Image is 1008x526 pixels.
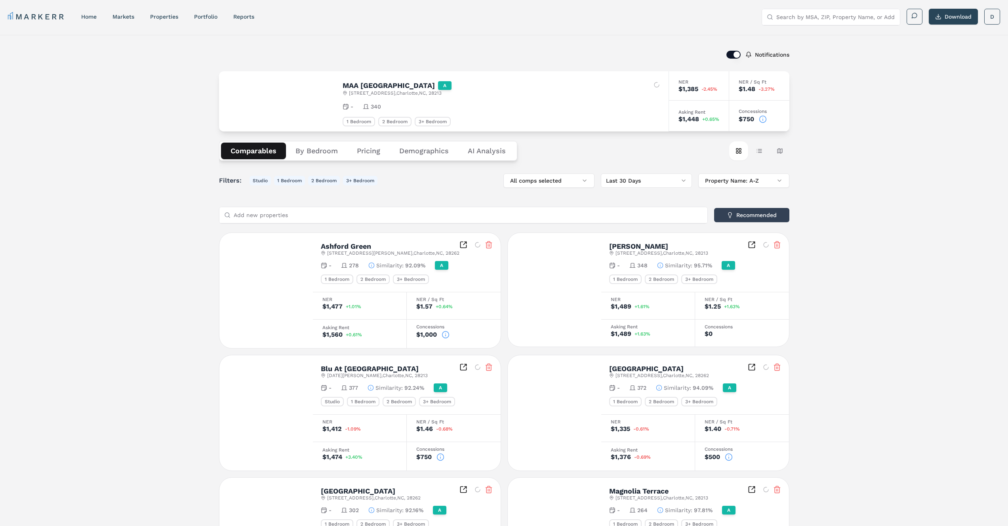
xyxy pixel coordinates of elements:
div: $1,376 [611,454,631,460]
span: [STREET_ADDRESS] , Charlotte , NC , 28262 [615,372,709,379]
button: Recommended [714,208,789,222]
div: 2 Bedroom [383,397,416,406]
div: 3+ Bedroom [681,397,717,406]
div: $1,477 [322,303,343,310]
button: Pricing [347,143,390,159]
a: properties [150,13,178,20]
span: Filters: [219,176,246,185]
div: $1.48 [739,86,755,92]
span: 348 [637,261,648,269]
div: NER / Sq Ft [739,80,780,84]
span: 94.09% [693,384,713,392]
span: 377 [349,384,358,392]
span: Similarity : [375,384,403,392]
button: 3+ Bedroom [343,176,377,185]
button: D [984,9,1000,25]
span: -2.45% [701,87,717,91]
span: 302 [349,506,359,514]
span: Similarity : [665,261,692,269]
span: 278 [349,261,359,269]
span: +1.61% [635,304,650,309]
div: Concessions [416,324,491,329]
span: [STREET_ADDRESS][PERSON_NAME] , Charlotte , NC , 28262 [327,250,459,256]
a: Inspect Comparables [748,486,756,494]
div: $1.25 [705,303,721,310]
label: Notifications [755,52,789,57]
div: Concessions [416,447,491,452]
span: D [990,13,994,21]
div: A [722,261,735,270]
span: 95.71% [694,261,712,269]
div: $500 [705,454,720,460]
div: 1 Bedroom [609,274,642,284]
span: -0.71% [724,427,740,431]
input: Search by MSA, ZIP, Property Name, or Address [776,9,895,25]
div: A [722,506,736,515]
span: +0.65% [702,117,719,122]
div: 3+ Bedroom [681,274,717,284]
h2: Magnolia Terrace [609,488,669,495]
span: 97.81% [694,506,713,514]
span: -0.68% [436,427,453,431]
button: By Bedroom [286,143,347,159]
span: 92.09% [405,261,425,269]
a: home [81,13,97,20]
div: $1,489 [611,303,631,310]
span: [STREET_ADDRESS] , Charlotte , NC , 28213 [349,90,442,96]
span: [STREET_ADDRESS] , Charlotte , NC , 28213 [615,250,708,256]
div: 3+ Bedroom [415,117,451,126]
div: A [435,261,448,270]
div: A [438,81,452,90]
div: $750 [416,454,432,460]
a: Inspect Comparables [459,363,467,371]
h2: [GEOGRAPHIC_DATA] [321,488,395,495]
div: A [433,506,446,515]
a: reports [233,13,254,20]
span: +1.63% [724,304,740,309]
span: +3.40% [345,455,362,459]
span: Similarity : [665,506,692,514]
div: $1,412 [322,426,342,432]
a: Inspect Comparables [459,486,467,494]
div: Concessions [705,447,779,452]
input: Add new properties [234,207,703,223]
div: 3+ Bedroom [393,274,429,284]
div: A [723,383,736,392]
div: $750 [739,116,754,122]
span: -1.09% [345,427,361,431]
div: 3+ Bedroom [419,397,455,406]
div: 1 Bedroom [321,274,353,284]
div: $0 [705,331,713,337]
span: Similarity : [376,506,404,514]
div: NER [322,297,397,302]
div: Asking Rent [322,448,397,452]
a: markets [112,13,134,20]
div: 2 Bedroom [645,397,678,406]
button: 1 Bedroom [274,176,305,185]
span: -3.27% [758,87,775,91]
span: - [617,384,620,392]
h2: [PERSON_NAME] [609,243,668,250]
a: Inspect Comparables [459,241,467,249]
div: 1 Bedroom [343,117,375,126]
h2: MAA [GEOGRAPHIC_DATA] [343,82,435,89]
button: Studio [250,176,271,185]
span: 372 [637,384,646,392]
span: +0.61% [346,332,362,337]
span: [DATE][PERSON_NAME] , Charlotte , NC , 28213 [327,372,428,379]
span: - [329,261,332,269]
span: - [617,506,620,514]
div: NER / Sq Ft [705,419,779,424]
div: $1.46 [416,426,433,432]
span: [STREET_ADDRESS] , Charlotte , NC , 28262 [327,495,421,501]
button: Property Name: A-Z [698,173,789,188]
a: Portfolio [194,13,217,20]
div: Asking Rent [678,110,719,114]
button: Demographics [390,143,458,159]
a: MARKERR [8,11,65,22]
div: Asking Rent [322,325,397,330]
div: NER [611,297,685,302]
div: $1,560 [322,332,343,338]
span: +1.63% [635,332,650,336]
span: [STREET_ADDRESS] , Charlotte , NC , 28213 [615,495,708,501]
